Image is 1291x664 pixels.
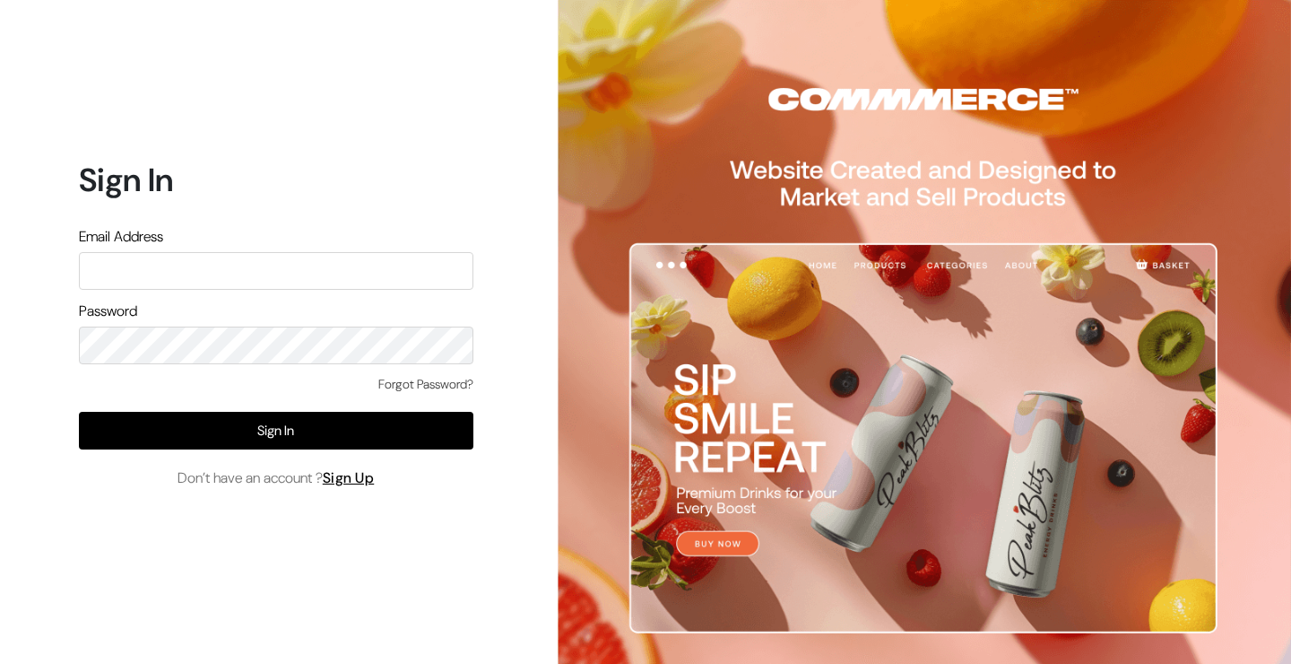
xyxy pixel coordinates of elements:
[79,412,473,450] button: Sign In
[79,226,163,248] label: Email Address
[323,468,375,487] a: Sign Up
[79,301,137,322] label: Password
[178,467,375,489] span: Don’t have an account ?
[79,161,473,199] h1: Sign In
[378,375,473,394] a: Forgot Password?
